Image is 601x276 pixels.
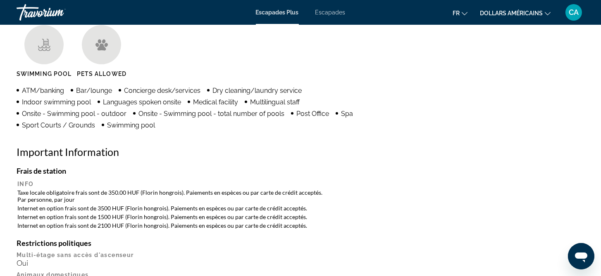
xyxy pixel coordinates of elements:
span: Medical facility [193,98,238,106]
span: Onsite - Swimming pool - outdoor [22,110,126,118]
span: Sport Courts / Grounds [22,121,95,129]
p: Multi-étage sans accès d'ascenseur [17,252,584,258]
a: Escapades Plus [256,9,299,16]
span: Bar/lounge [76,87,112,94]
td: Internet en option frais sont de 2100 HUF (Florin hongrois). Paiements en espèces ou par carte de... [17,222,584,229]
button: Menu utilisateur [563,4,584,21]
span: Post Office [296,110,329,118]
button: Changer de langue [453,7,467,19]
td: Internet en option frais sont de 1500 HUF (Florin hongrois). Paiements en espèces ou par carte de... [17,213,584,221]
th: Info [17,180,584,188]
span: Swimming Pool [17,71,72,77]
span: Dry cleaning/laundry service [212,87,302,94]
span: ATM/banking [22,87,64,94]
span: Multilingual staff [250,98,300,106]
span: Onsite - Swimming pool - total number of pools [138,110,284,118]
span: Languages spoken onsite [103,98,181,106]
span: Swimming pool [107,121,155,129]
span: Pets Allowed [77,71,126,77]
font: fr [453,10,460,17]
h2: Important Information [17,146,584,158]
font: CA [569,8,579,17]
a: Travorium [17,2,99,23]
span: Spa [341,110,353,118]
iframe: Bouton de lancement de la fenêtre de messagerie [568,243,594,269]
h4: Frais de station [17,166,584,175]
h4: Restrictions politiques [17,238,584,248]
td: Internet en option frais sont de 3500 HUF (Florin hongrois). Paiements en espèces ou par carte de... [17,204,584,212]
td: Taxe locale obligatoire frais sont de 350.00 HUF (Florin hongrois). Paiements en espèces ou par c... [17,189,584,203]
button: Changer de devise [480,7,551,19]
span: Concierge desk/services [124,87,200,94]
font: dollars américains [480,10,543,17]
a: Escapades [315,9,346,16]
div: Oui [17,258,584,267]
span: Indoor swimming pool [22,98,91,106]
